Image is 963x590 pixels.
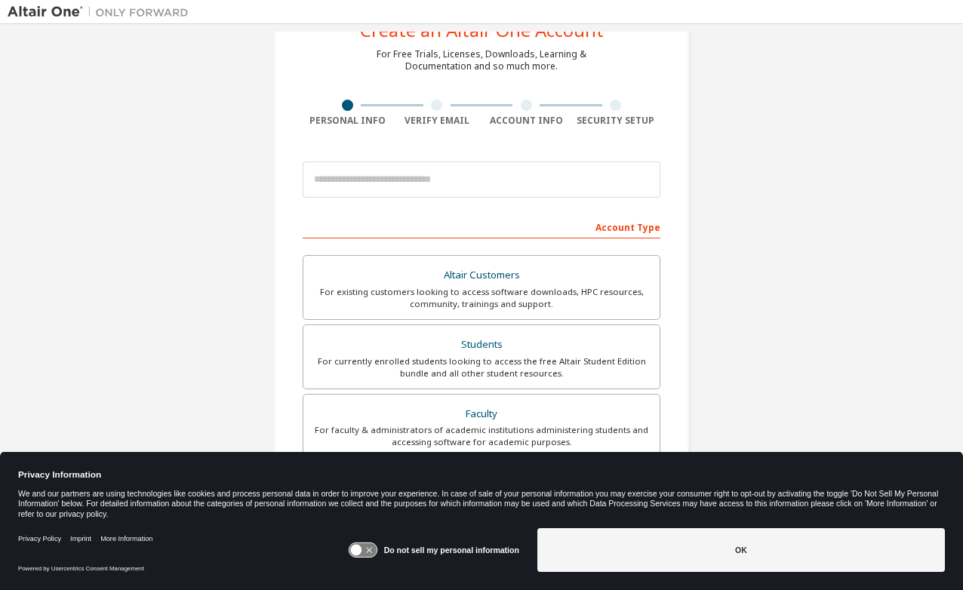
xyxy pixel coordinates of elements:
div: Verify Email [392,115,482,127]
div: Altair Customers [312,265,651,286]
div: Personal Info [303,115,392,127]
img: Altair One [8,5,196,20]
div: For currently enrolled students looking to access the free Altair Student Edition bundle and all ... [312,355,651,380]
div: Faculty [312,404,651,425]
div: For Free Trials, Licenses, Downloads, Learning & Documentation and so much more. [377,48,586,72]
div: For existing customers looking to access software downloads, HPC resources, community, trainings ... [312,286,651,310]
div: Students [312,334,651,355]
div: For faculty & administrators of academic institutions administering students and accessing softwa... [312,424,651,448]
div: Account Type [303,214,660,238]
div: Account Info [481,115,571,127]
div: Security Setup [571,115,661,127]
div: Create an Altair One Account [360,21,604,39]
